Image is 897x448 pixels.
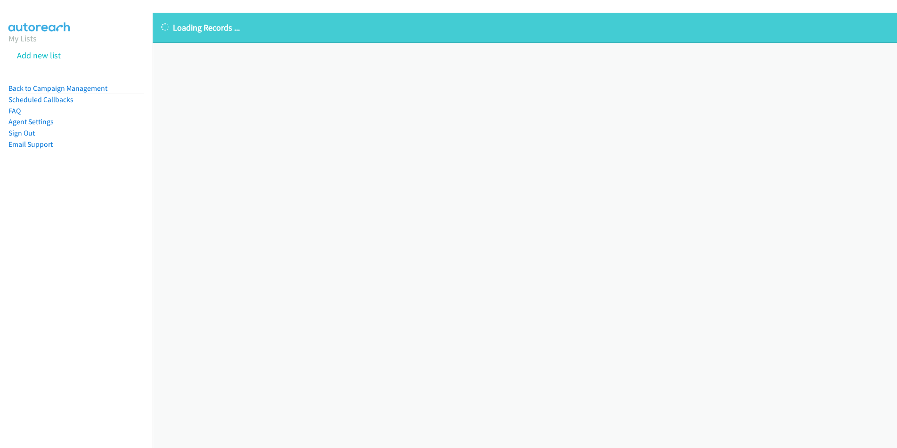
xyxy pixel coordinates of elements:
a: Agent Settings [8,117,54,126]
a: Sign Out [8,128,35,137]
a: Add new list [17,50,61,61]
p: Loading Records ... [161,21,889,34]
a: My Lists [8,33,37,44]
a: Email Support [8,140,53,149]
a: Scheduled Callbacks [8,95,73,104]
a: Back to Campaign Management [8,84,107,93]
a: FAQ [8,106,21,115]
